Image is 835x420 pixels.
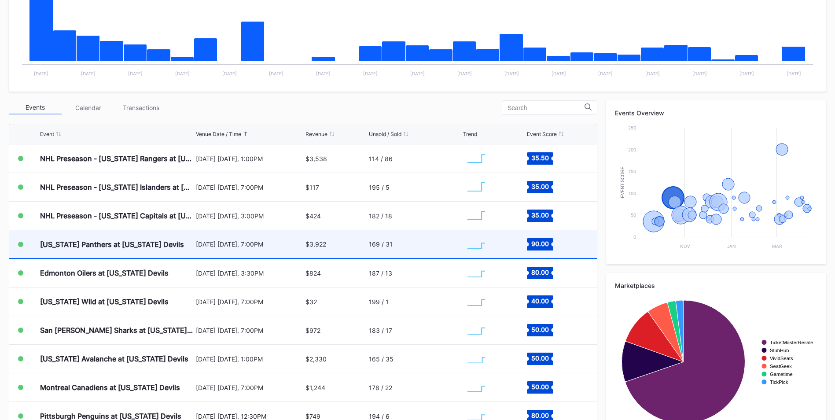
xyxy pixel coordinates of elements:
[504,71,519,76] text: [DATE]
[369,240,393,248] div: 169 / 31
[369,298,389,306] div: 199 / 1
[81,71,96,76] text: [DATE]
[369,384,392,391] div: 178 / 22
[40,326,194,335] div: San [PERSON_NAME] Sharks at [US_STATE] Devils
[369,413,390,420] div: 194 / 6
[463,291,489,313] svg: Chart title
[531,183,549,190] text: 35.00
[40,269,169,277] div: Edmonton Oilers at [US_STATE] Devils
[527,131,557,137] div: Event Score
[531,412,549,419] text: 80.00
[770,372,793,377] text: Gametime
[369,269,392,277] div: 187 / 13
[128,71,143,76] text: [DATE]
[9,101,62,114] div: Events
[629,169,636,174] text: 150
[463,348,489,370] svg: Chart title
[680,243,690,249] text: Nov
[196,298,303,306] div: [DATE] [DATE], 7:00PM
[552,71,566,76] text: [DATE]
[531,383,549,391] text: 50.00
[305,384,325,391] div: $1,244
[727,243,736,249] text: Jan
[305,269,321,277] div: $824
[305,327,320,334] div: $972
[40,383,180,392] div: Montreal Canadiens at [US_STATE] Devils
[369,184,390,191] div: 195 / 5
[531,326,549,333] text: 50.00
[531,211,549,219] text: 35.00
[40,354,188,363] div: [US_STATE] Avalanche at [US_STATE] Devils
[531,297,549,305] text: 40.00
[770,356,793,361] text: VividSeats
[463,147,489,169] svg: Chart title
[629,191,636,196] text: 100
[363,71,378,76] text: [DATE]
[196,184,303,191] div: [DATE] [DATE], 7:00PM
[305,212,321,220] div: $424
[305,355,327,363] div: $2,330
[369,355,394,363] div: 165 / 35
[739,71,754,76] text: [DATE]
[40,131,54,137] div: Event
[196,355,303,363] div: [DATE] [DATE], 1:00PM
[369,131,401,137] div: Unsold / Sold
[463,176,489,198] svg: Chart title
[114,101,167,114] div: Transactions
[787,71,801,76] text: [DATE]
[463,319,489,341] svg: Chart title
[34,71,48,76] text: [DATE]
[531,354,549,362] text: 50.00
[692,71,707,76] text: [DATE]
[531,269,549,276] text: 80.00
[628,147,636,152] text: 200
[175,71,190,76] text: [DATE]
[463,262,489,284] svg: Chart title
[196,413,303,420] div: [DATE] [DATE], 12:30PM
[305,240,326,248] div: $3,922
[40,154,194,163] div: NHL Preseason - [US_STATE] Rangers at [US_STATE] Devils
[196,384,303,391] div: [DATE] [DATE], 7:00PM
[457,71,472,76] text: [DATE]
[628,125,636,130] text: 250
[305,155,327,162] div: $3,538
[770,348,789,353] text: StubHub
[463,131,477,137] div: Trend
[770,364,792,369] text: SeatGeek
[196,327,303,334] div: [DATE] [DATE], 7:00PM
[196,240,303,248] div: [DATE] [DATE], 7:00PM
[369,212,392,220] div: 182 / 18
[316,71,331,76] text: [DATE]
[615,109,817,117] div: Events Overview
[598,71,613,76] text: [DATE]
[633,234,636,239] text: 0
[196,155,303,162] div: [DATE] [DATE], 1:00PM
[770,379,788,385] text: TickPick
[62,101,114,114] div: Calendar
[770,340,813,345] text: TicketMasterResale
[645,71,660,76] text: [DATE]
[269,71,283,76] text: [DATE]
[531,154,549,162] text: 35.50
[305,413,320,420] div: $749
[369,327,392,334] div: 183 / 17
[305,184,319,191] div: $117
[615,123,817,255] svg: Chart title
[369,155,393,162] div: 114 / 86
[463,376,489,398] svg: Chart title
[620,166,625,198] text: Event Score
[631,212,636,217] text: 50
[40,297,169,306] div: [US_STATE] Wild at [US_STATE] Devils
[196,212,303,220] div: [DATE] [DATE], 3:00PM
[463,205,489,227] svg: Chart title
[305,298,317,306] div: $32
[508,104,585,111] input: Search
[772,243,782,249] text: Mar
[222,71,237,76] text: [DATE]
[40,211,194,220] div: NHL Preseason - [US_STATE] Capitals at [US_STATE] Devils (Split Squad)
[410,71,425,76] text: [DATE]
[531,239,549,247] text: 90.00
[305,131,327,137] div: Revenue
[40,183,194,192] div: NHL Preseason - [US_STATE] Islanders at [US_STATE] Devils
[196,131,241,137] div: Venue Date / Time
